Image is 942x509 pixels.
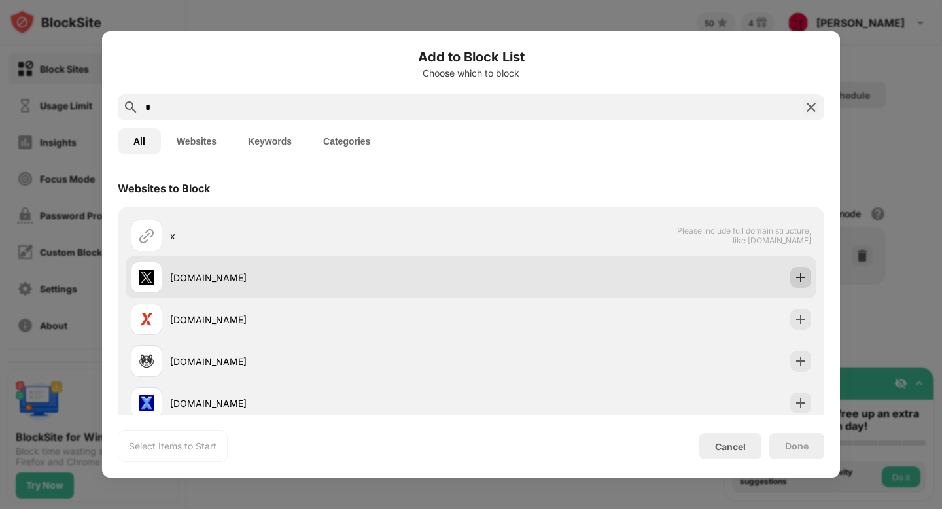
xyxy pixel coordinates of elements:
div: [DOMAIN_NAME] [170,396,471,410]
img: favicons [139,395,154,411]
img: favicons [139,270,154,285]
div: [DOMAIN_NAME] [170,313,471,326]
div: Select Items to Start [129,440,217,453]
div: [DOMAIN_NAME] [170,271,471,285]
div: Done [785,441,809,451]
div: Websites to Block [118,182,210,195]
img: favicons [139,311,154,327]
button: Websites [161,128,232,154]
img: favicons [139,353,154,369]
div: [DOMAIN_NAME] [170,355,471,368]
div: Choose which to block [118,68,824,79]
button: All [118,128,161,154]
img: search.svg [123,99,139,115]
div: x [170,229,471,243]
div: Cancel [715,441,746,452]
button: Keywords [232,128,307,154]
h6: Add to Block List [118,47,824,67]
img: search-close [803,99,819,115]
img: url.svg [139,228,154,243]
button: Categories [307,128,386,154]
span: Please include full domain structure, like [DOMAIN_NAME] [676,226,811,245]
